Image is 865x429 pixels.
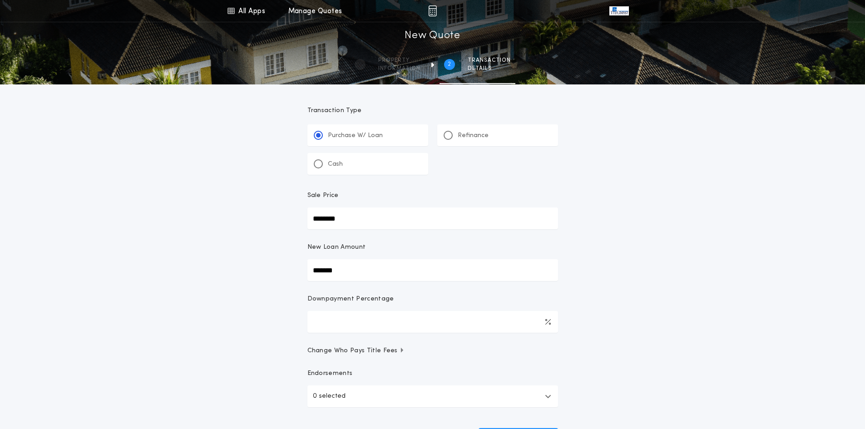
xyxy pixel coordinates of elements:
input: Downpayment Percentage [307,311,558,333]
span: Change Who Pays Title Fees [307,346,405,355]
img: vs-icon [609,6,628,15]
p: New Loan Amount [307,243,366,252]
button: Change Who Pays Title Fees [307,346,558,355]
p: Cash [328,160,343,169]
span: Property [378,57,420,64]
p: Sale Price [307,191,339,200]
p: Endorsements [307,369,558,378]
p: 0 selected [313,391,346,402]
span: information [378,65,420,72]
p: Refinance [458,131,489,140]
span: details [468,65,511,72]
input: New Loan Amount [307,259,558,281]
p: Transaction Type [307,106,558,115]
p: Downpayment Percentage [307,295,394,304]
span: Transaction [468,57,511,64]
button: 0 selected [307,385,558,407]
h1: New Quote [405,29,460,43]
h2: 2 [448,61,451,68]
img: img [428,5,437,16]
p: Purchase W/ Loan [328,131,383,140]
input: Sale Price [307,207,558,229]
